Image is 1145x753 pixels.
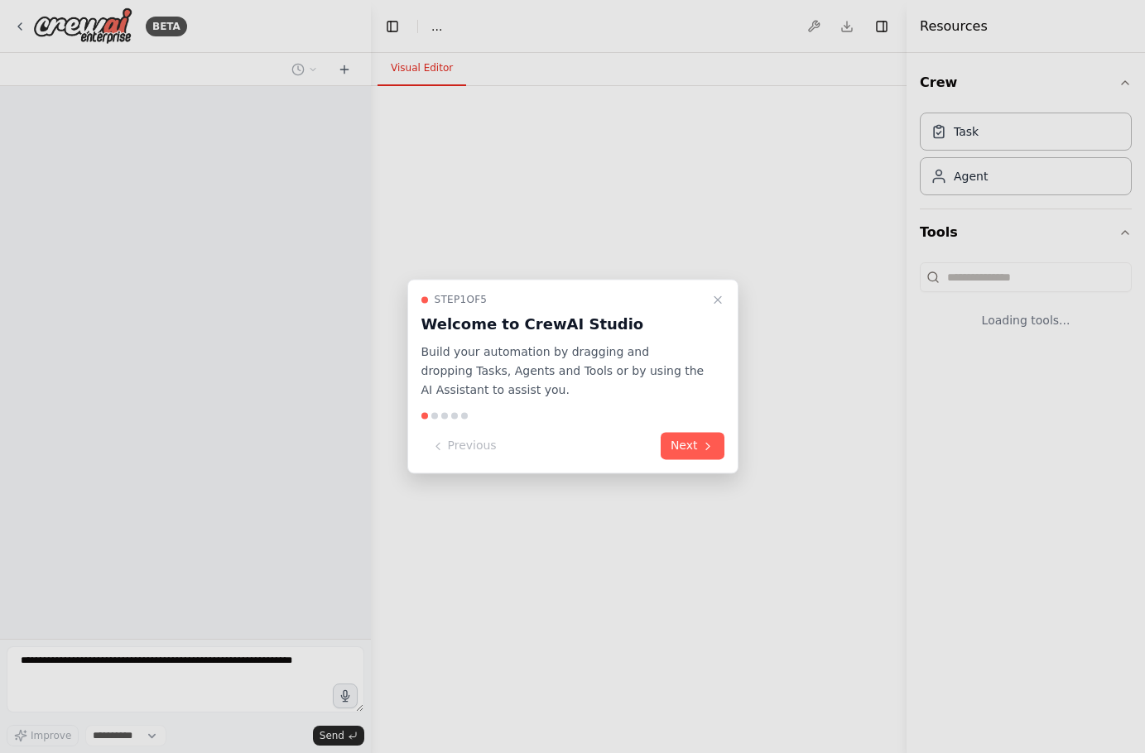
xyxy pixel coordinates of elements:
[708,290,728,309] button: Close walkthrough
[421,433,507,460] button: Previous
[421,313,705,336] h3: Welcome to CrewAI Studio
[661,433,724,460] button: Next
[435,293,488,306] span: Step 1 of 5
[381,15,404,38] button: Hide left sidebar
[421,343,705,399] p: Build your automation by dragging and dropping Tasks, Agents and Tools or by using the AI Assista...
